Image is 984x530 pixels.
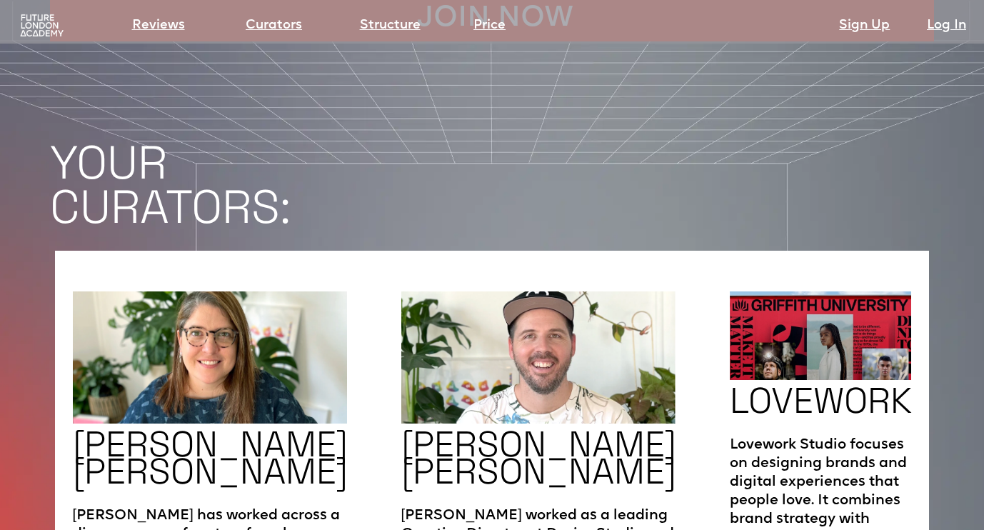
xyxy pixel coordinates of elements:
[730,387,912,414] h2: LOVEWORK
[360,16,421,36] a: Structure
[50,141,984,229] h1: YOUR CURATORS:
[839,16,890,36] a: Sign Up
[927,16,966,36] a: Log In
[73,431,348,485] h2: [PERSON_NAME] [PERSON_NAME]
[401,431,676,485] h2: [PERSON_NAME] [PERSON_NAME]
[132,16,185,36] a: Reviews
[473,16,506,36] a: Price
[246,16,302,36] a: Curators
